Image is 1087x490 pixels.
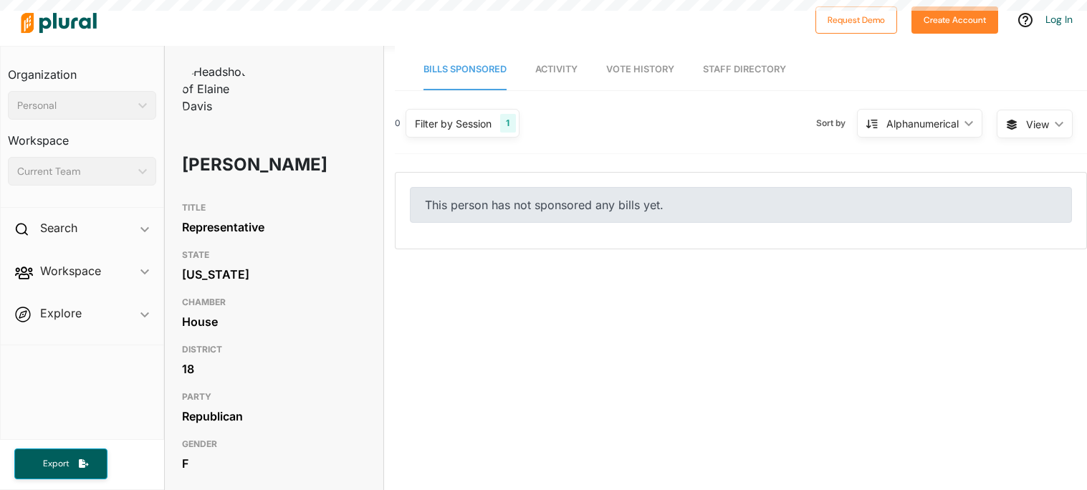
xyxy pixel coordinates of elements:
[8,54,156,85] h3: Organization
[535,49,578,90] a: Activity
[40,220,77,236] h2: Search
[606,49,674,90] a: Vote History
[815,11,897,27] a: Request Demo
[182,294,366,311] h3: CHAMBER
[911,11,998,27] a: Create Account
[911,6,998,34] button: Create Account
[182,143,292,186] h1: [PERSON_NAME]
[415,116,492,131] div: Filter by Session
[535,64,578,75] span: Activity
[17,98,133,113] div: Personal
[8,120,156,151] h3: Workspace
[182,405,366,427] div: Republican
[182,199,366,216] h3: TITLE
[33,458,79,470] span: Export
[182,246,366,264] h3: STATE
[182,63,254,115] img: Headshot of Elaine Davis
[886,116,959,131] div: Alphanumerical
[423,64,507,75] span: Bills Sponsored
[182,264,366,285] div: [US_STATE]
[815,6,897,34] button: Request Demo
[423,49,507,90] a: Bills Sponsored
[182,311,366,332] div: House
[182,388,366,405] h3: PARTY
[410,187,1072,223] div: This person has not sponsored any bills yet.
[606,64,674,75] span: Vote History
[500,114,515,133] div: 1
[703,49,786,90] a: Staff Directory
[182,453,366,474] div: F
[17,164,133,179] div: Current Team
[182,341,366,358] h3: DISTRICT
[816,117,857,130] span: Sort by
[395,117,401,130] div: 0
[182,358,366,380] div: 18
[14,448,107,479] button: Export
[1026,117,1049,132] span: View
[182,436,366,453] h3: GENDER
[182,216,366,238] div: Representative
[1045,13,1073,26] a: Log In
